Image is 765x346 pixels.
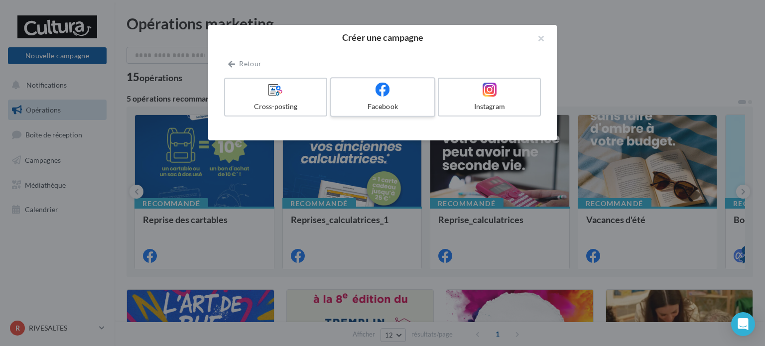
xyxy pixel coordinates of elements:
[229,102,322,112] div: Cross-posting
[335,102,430,112] div: Facebook
[443,102,536,112] div: Instagram
[731,312,755,336] div: Open Intercom Messenger
[224,58,265,70] button: Retour
[224,33,541,42] h2: Créer une campagne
